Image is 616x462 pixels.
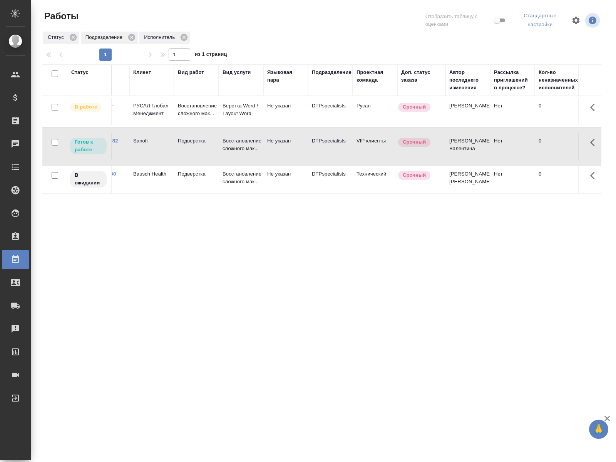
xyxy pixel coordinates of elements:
p: Срочный [403,138,426,146]
span: Работы [42,10,79,22]
p: Статус [48,33,67,41]
p: Верстка Word / Layout Word [223,102,259,117]
td: [PERSON_NAME] [PERSON_NAME] [445,166,490,193]
p: Готов к работе [75,138,102,154]
button: Здесь прячутся важные кнопки [586,166,604,185]
td: Не указан [263,133,308,160]
div: Исполнитель назначен, приступать к работе пока рано [69,170,107,188]
div: Исполнитель может приступить к работе [69,137,107,155]
td: DTPspecialists [308,133,353,160]
span: из 1 страниц [195,50,227,61]
button: 🙏 [589,420,608,439]
td: Нет [490,133,535,160]
div: Подразделение [81,32,138,44]
td: VIP клиенты [353,133,397,160]
p: Срочный [403,103,426,111]
td: [PERSON_NAME] [445,98,490,125]
p: Срочный [403,171,426,179]
td: Технический [353,166,397,193]
td: Русал [353,98,397,125]
p: Подверстка [178,170,215,178]
span: Отобразить таблицу с оценками [425,13,492,28]
td: DTPspecialists [308,166,353,193]
td: Нет [490,166,535,193]
div: Проектная команда [357,69,393,84]
div: Статус [43,32,79,44]
div: Кол-во неназначенных исполнителей [539,69,585,92]
p: Восстановление сложного мак... [223,137,259,152]
div: Статус [71,69,89,76]
div: Рассылка приглашений в процессе? [494,69,531,92]
p: В ожидании [75,171,102,187]
p: Исполнитель [144,33,177,41]
div: Клиент [133,69,151,76]
td: Не указан [263,166,308,193]
div: Языковая пара [267,69,304,84]
span: Посмотреть информацию [585,13,601,28]
div: Вид работ [178,69,204,76]
td: DTPspecialists [308,98,353,125]
td: Нет [490,98,535,125]
div: Автор последнего изменения [449,69,486,92]
div: Вид услуги [223,69,251,76]
p: Подразделение [85,33,125,41]
td: [PERSON_NAME] Валентина [445,133,490,160]
td: 0 [535,98,596,125]
p: Восстановление сложного мак... [178,102,215,117]
p: Bausch Health [133,170,170,178]
div: Доп. статус заказа [401,69,442,84]
p: РУСАЛ Глобал Менеджмент [133,102,170,117]
p: В работе [75,103,97,111]
span: 🙏 [592,421,605,437]
div: Исполнитель [139,32,190,44]
div: split button [514,10,567,31]
div: Исполнитель выполняет работу [69,102,107,112]
td: 0 [535,133,596,160]
p: Восстановление сложного мак... [223,170,259,186]
button: Здесь прячутся важные кнопки [586,98,604,117]
p: Подверстка [178,137,215,145]
div: Подразделение [312,69,352,76]
p: Sanofi [133,137,170,145]
td: Не указан [263,98,308,125]
td: 0 [535,166,596,193]
button: Здесь прячутся важные кнопки [586,133,604,152]
span: Настроить таблицу [567,11,585,30]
